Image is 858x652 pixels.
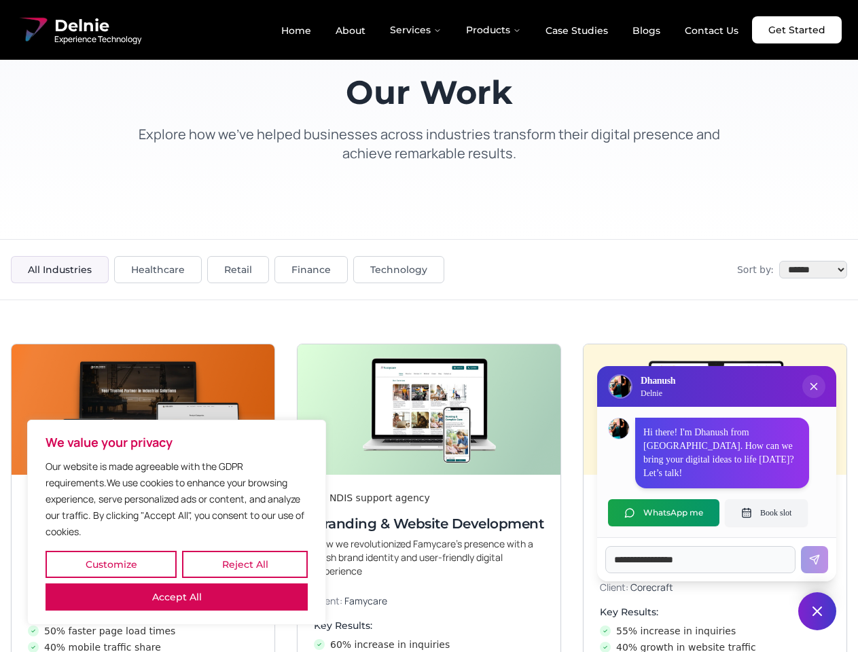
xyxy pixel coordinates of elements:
[182,551,308,578] button: Reject All
[584,344,846,475] img: Digital & Brand Revamp
[314,619,544,632] h4: Key Results:
[314,638,544,651] li: 60% increase in inquiries
[737,263,774,276] span: Sort by:
[641,374,675,388] h3: Dhanush
[46,583,308,611] button: Accept All
[207,256,269,283] button: Retail
[325,19,376,42] a: About
[11,256,109,283] button: All Industries
[798,592,836,630] button: Close chat
[12,344,274,475] img: Next-Gen Website Development
[46,434,308,450] p: We value your privacy
[270,16,749,43] nav: Main
[674,19,749,42] a: Contact Us
[353,256,444,283] button: Technology
[752,16,842,43] a: Get Started
[379,16,452,43] button: Services
[643,426,801,480] p: Hi there! I'm Dhanush from [GEOGRAPHIC_DATA]. How can we bring your digital ideas to life [DATE]?...
[725,499,808,526] button: Book slot
[270,19,322,42] a: Home
[274,256,348,283] button: Finance
[46,551,177,578] button: Customize
[114,256,202,283] button: Healthcare
[600,624,830,638] li: 55% increase in inquiries
[314,594,544,608] p: Client:
[535,19,619,42] a: Case Studies
[298,344,560,475] img: Branding & Website Development
[455,16,532,43] button: Products
[46,458,308,540] p: Our website is made agreeable with the GDPR requirements.We use cookies to enhance your browsing ...
[608,499,719,526] button: WhatsApp me
[609,418,629,439] img: Dhanush
[125,76,734,109] h1: Our Work
[16,14,49,46] img: Delnie Logo
[314,537,544,578] p: How we revolutionized Famycare’s presence with a fresh brand identity and user-friendly digital e...
[314,491,544,505] div: An NDIS support agency
[314,514,544,533] h3: Branding & Website Development
[16,14,141,46] a: Delnie Logo Full
[54,15,141,37] span: Delnie
[609,376,631,397] img: Delnie Logo
[622,19,671,42] a: Blogs
[344,594,387,607] span: Famycare
[125,125,734,163] p: Explore how we've helped businesses across industries transform their digital presence and achiev...
[802,375,825,398] button: Close chat popup
[641,388,675,399] p: Delnie
[54,34,141,45] span: Experience Technology
[28,624,258,638] li: 50% faster page load times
